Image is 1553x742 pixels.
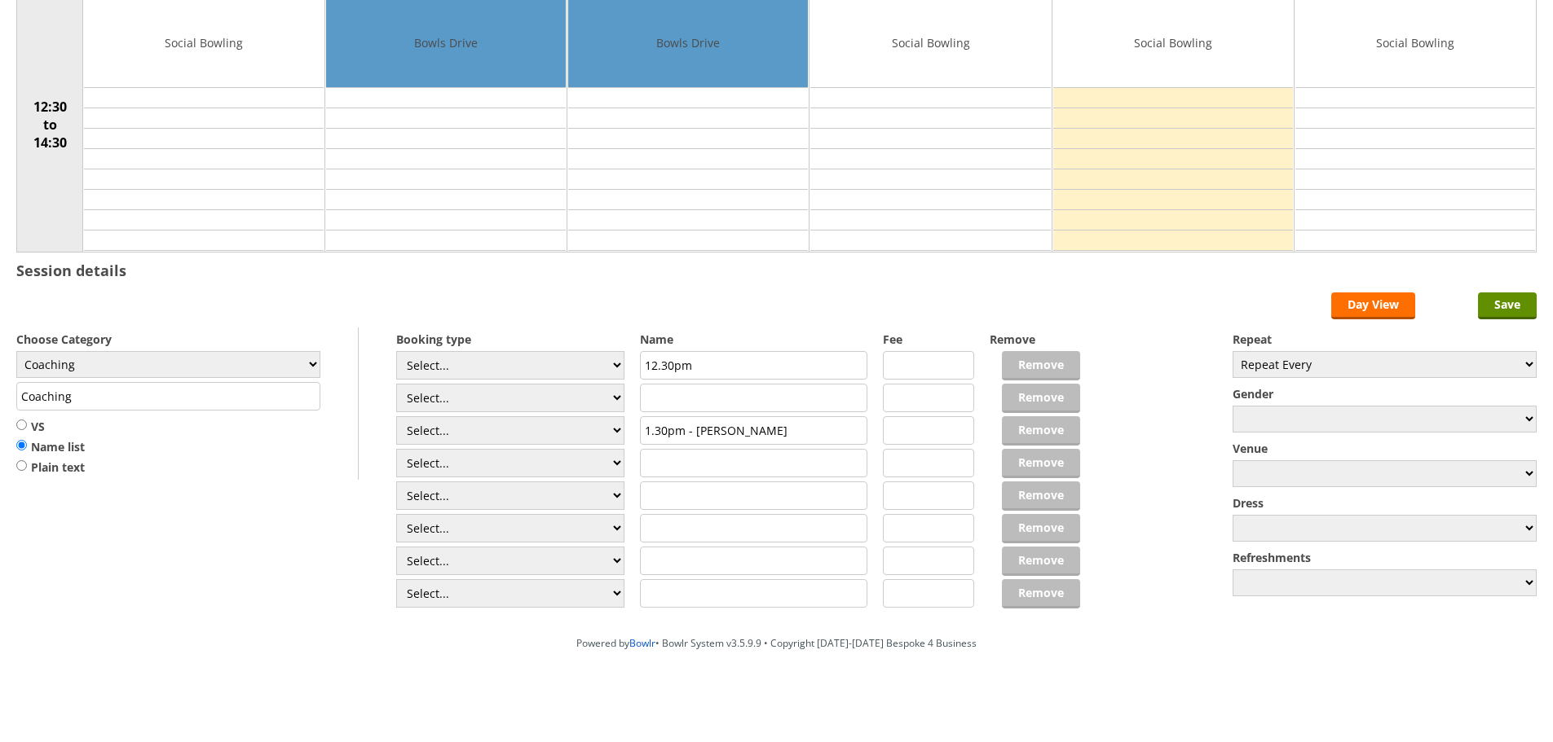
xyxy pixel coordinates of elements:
a: Bowlr [629,636,655,650]
input: Save [1478,292,1537,319]
label: Fee [883,331,974,347]
label: Dress [1233,495,1537,511]
a: Day View [1331,292,1415,319]
label: Choose Category [16,331,320,347]
label: Refreshments [1233,550,1537,565]
input: VS [16,419,27,431]
h3: Session details [16,261,126,280]
label: Name [640,331,868,347]
label: Venue [1233,441,1537,456]
label: Repeat [1233,331,1537,347]
label: Remove [990,331,1081,347]
span: Powered by • Bowlr System v3.5.9.9 • Copyright [DATE]-[DATE] Bespoke 4 Business [576,636,977,650]
label: Gender [1233,386,1537,402]
label: Name list [16,439,85,455]
input: Name list [16,439,27,451]
input: Plain text [16,459,27,472]
label: Booking type [396,331,624,347]
input: Title/Description [16,382,320,411]
label: Plain text [16,459,85,476]
label: VS [16,419,85,435]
